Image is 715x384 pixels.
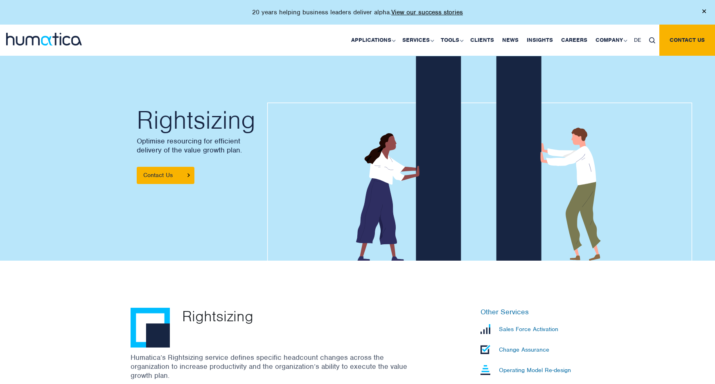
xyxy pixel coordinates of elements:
[6,33,82,45] img: logo
[480,365,490,375] img: Operating Model Re-design
[137,167,194,184] a: Contact Us
[347,25,398,56] a: Applications
[391,8,463,16] a: View our success stories
[131,353,409,380] p: Humatica’s Rightsizing service defines specific headcount changes across the organization to incr...
[466,25,498,56] a: Clients
[182,308,429,324] p: Rightsizing
[480,308,585,317] h6: Other Services
[523,25,557,56] a: Insights
[591,25,630,56] a: Company
[499,346,549,353] p: Change Assurance
[137,108,350,132] h2: Rightsizing
[187,173,190,177] img: arrowicon
[499,366,571,374] p: Operating Model Re-design
[659,25,715,56] a: Contact us
[498,25,523,56] a: News
[137,136,350,155] p: Optimise resourcing for efficient delivery of the value growth plan.
[649,37,655,43] img: search_icon
[557,25,591,56] a: Careers
[252,8,463,16] p: 20 years helping business leaders deliver alpha.
[398,25,437,56] a: Services
[499,325,558,333] p: Sales Force Activation
[634,36,641,43] span: DE
[267,56,693,264] img: about_banner1
[131,308,170,348] img: Rightsizing
[630,25,645,56] a: DE
[480,345,490,354] img: Change Assurance
[480,324,490,334] img: Sales Force Activation
[437,25,466,56] a: Tools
